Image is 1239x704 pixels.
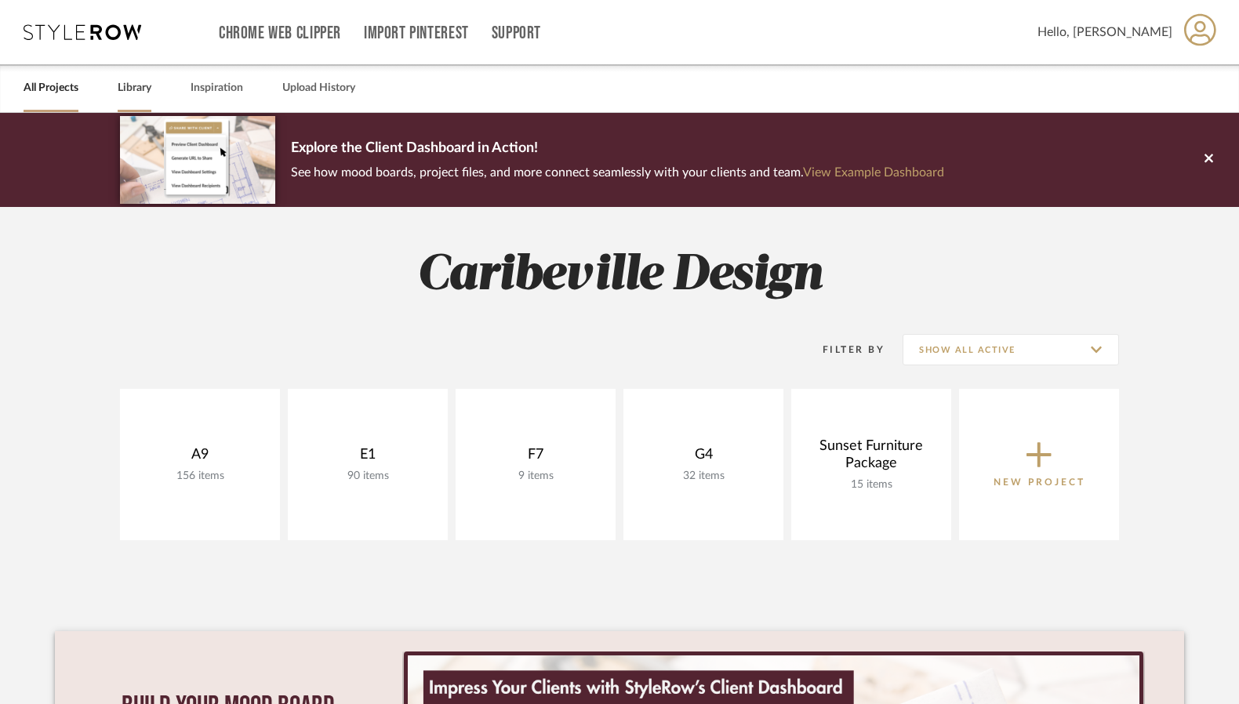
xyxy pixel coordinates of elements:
a: Inspiration [191,78,243,99]
a: Library [118,78,151,99]
div: 9 items [468,470,603,483]
div: 15 items [804,478,939,492]
div: F7 [468,446,603,470]
div: 32 items [636,470,771,483]
a: Chrome Web Clipper [219,27,341,40]
p: New Project [994,474,1085,490]
h2: Caribeville Design [55,246,1184,305]
div: Filter By [802,342,885,357]
a: Import Pinterest [364,27,469,40]
div: 156 items [133,470,267,483]
p: See how mood boards, project files, and more connect seamlessly with your clients and team. [291,161,944,183]
button: New Project [959,389,1119,540]
span: Hello, [PERSON_NAME] [1037,23,1172,42]
a: All Projects [24,78,78,99]
a: View Example Dashboard [803,166,944,179]
div: Sunset Furniture Package [804,437,939,478]
div: 90 items [300,470,435,483]
a: Upload History [282,78,355,99]
div: G4 [636,446,771,470]
div: A9 [133,446,267,470]
img: d5d033c5-7b12-40c2-a960-1ecee1989c38.png [120,116,275,203]
div: E1 [300,446,435,470]
p: Explore the Client Dashboard in Action! [291,136,944,161]
a: Support [492,27,541,40]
